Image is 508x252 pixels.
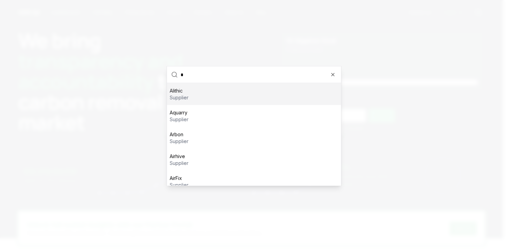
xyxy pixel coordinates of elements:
[170,116,188,123] p: supplier
[170,94,188,101] p: supplier
[170,138,188,145] p: supplier
[170,182,188,188] p: supplier
[170,87,188,94] p: Alithic
[170,153,188,160] p: Airhive
[170,109,188,116] p: Aquarry
[170,131,188,138] p: Arbon
[170,160,188,167] p: supplier
[170,175,188,182] p: AirFix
